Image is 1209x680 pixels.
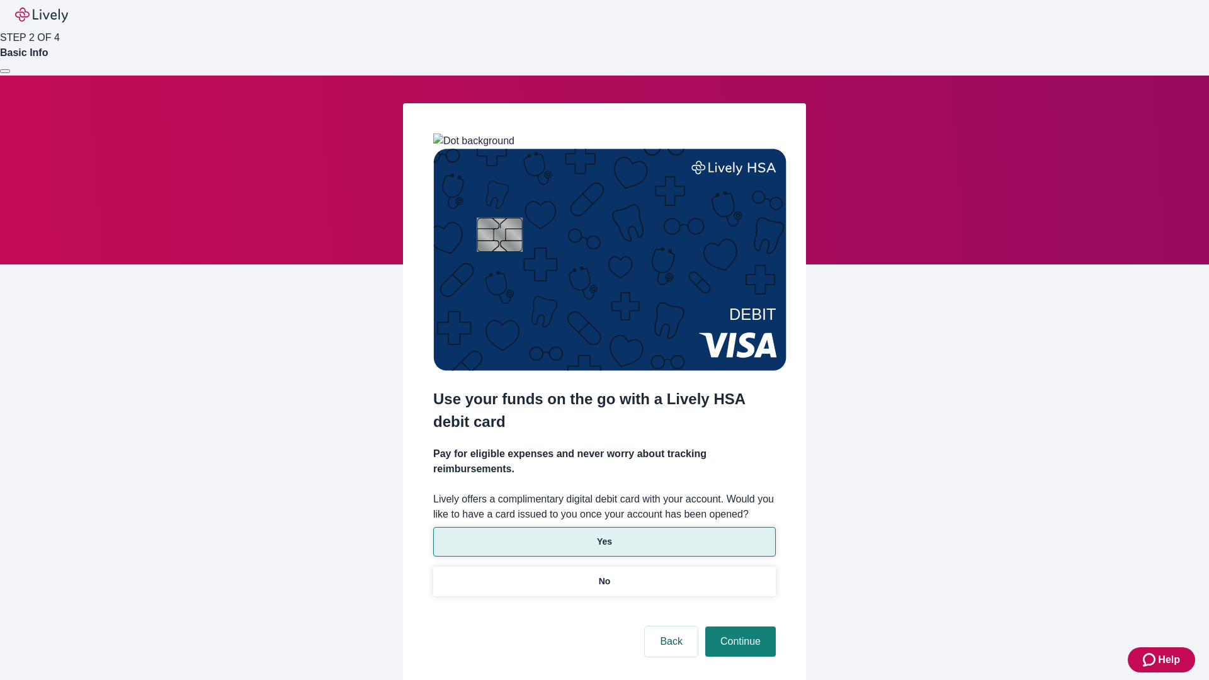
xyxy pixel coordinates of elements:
[433,527,776,557] button: Yes
[433,567,776,596] button: No
[433,388,776,433] h2: Use your funds on the go with a Lively HSA debit card
[597,535,612,548] p: Yes
[433,133,514,149] img: Dot background
[705,626,776,657] button: Continue
[433,446,776,477] h4: Pay for eligible expenses and never worry about tracking reimbursements.
[1158,652,1180,667] span: Help
[1143,652,1158,667] svg: Zendesk support icon
[433,492,776,522] label: Lively offers a complimentary digital debit card with your account. Would you like to have a card...
[433,149,786,371] img: Debit card
[15,8,68,23] img: Lively
[1128,647,1195,672] button: Zendesk support iconHelp
[645,626,698,657] button: Back
[599,575,611,588] p: No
